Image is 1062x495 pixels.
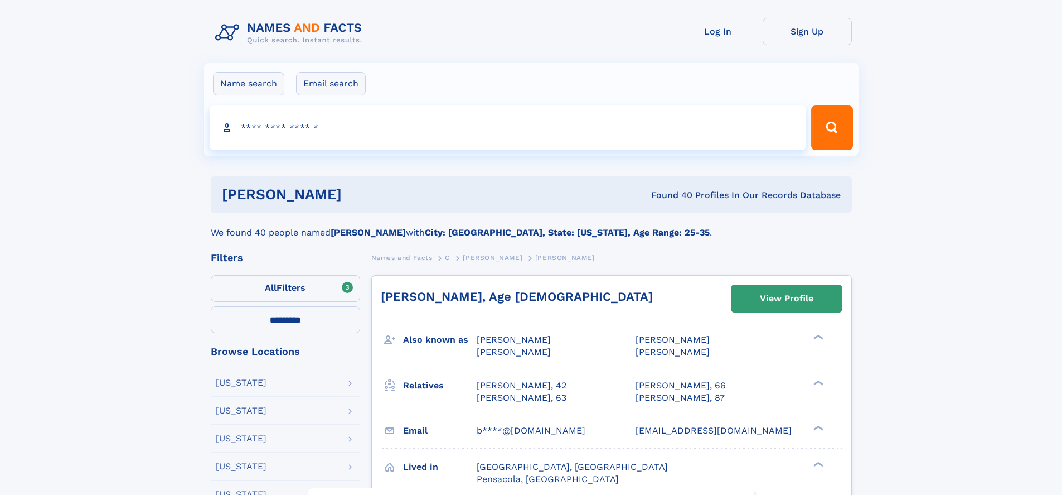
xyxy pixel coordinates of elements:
[477,474,619,484] span: Pensacola, [GEOGRAPHIC_DATA]
[445,254,450,262] span: G
[811,334,824,341] div: ❯
[445,251,450,265] a: G
[477,462,668,472] span: [GEOGRAPHIC_DATA], [GEOGRAPHIC_DATA]
[636,425,792,436] span: [EMAIL_ADDRESS][DOMAIN_NAME]
[381,290,653,304] a: [PERSON_NAME], Age [DEMOGRAPHIC_DATA]
[213,72,284,95] label: Name search
[211,347,360,357] div: Browse Locations
[403,458,477,477] h3: Lived in
[477,334,551,345] span: [PERSON_NAME]
[636,347,710,357] span: [PERSON_NAME]
[331,227,406,238] b: [PERSON_NAME]
[265,282,277,293] span: All
[763,18,852,45] a: Sign Up
[216,406,266,415] div: [US_STATE]
[403,330,477,349] h3: Also known as
[811,105,852,150] button: Search Button
[211,213,852,239] div: We found 40 people named with .
[371,251,433,265] a: Names and Facts
[296,72,366,95] label: Email search
[496,189,841,201] div: Found 40 Profiles In Our Records Database
[216,434,266,443] div: [US_STATE]
[216,378,266,387] div: [US_STATE]
[811,379,824,386] div: ❯
[403,421,477,440] h3: Email
[425,227,710,238] b: City: [GEOGRAPHIC_DATA], State: [US_STATE], Age Range: 25-35
[216,462,266,471] div: [US_STATE]
[463,251,522,265] a: [PERSON_NAME]
[477,379,566,392] a: [PERSON_NAME], 42
[222,188,497,201] h1: [PERSON_NAME]
[211,18,371,48] img: Logo Names and Facts
[477,347,551,357] span: [PERSON_NAME]
[211,275,360,302] label: Filters
[731,285,842,312] a: View Profile
[636,379,726,392] a: [PERSON_NAME], 66
[673,18,763,45] a: Log In
[463,254,522,262] span: [PERSON_NAME]
[636,334,710,345] span: [PERSON_NAME]
[210,105,807,150] input: search input
[811,460,824,468] div: ❯
[403,376,477,395] h3: Relatives
[211,253,360,263] div: Filters
[535,254,595,262] span: [PERSON_NAME]
[636,392,725,404] a: [PERSON_NAME], 87
[477,392,566,404] a: [PERSON_NAME], 63
[760,286,813,311] div: View Profile
[811,424,824,431] div: ❯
